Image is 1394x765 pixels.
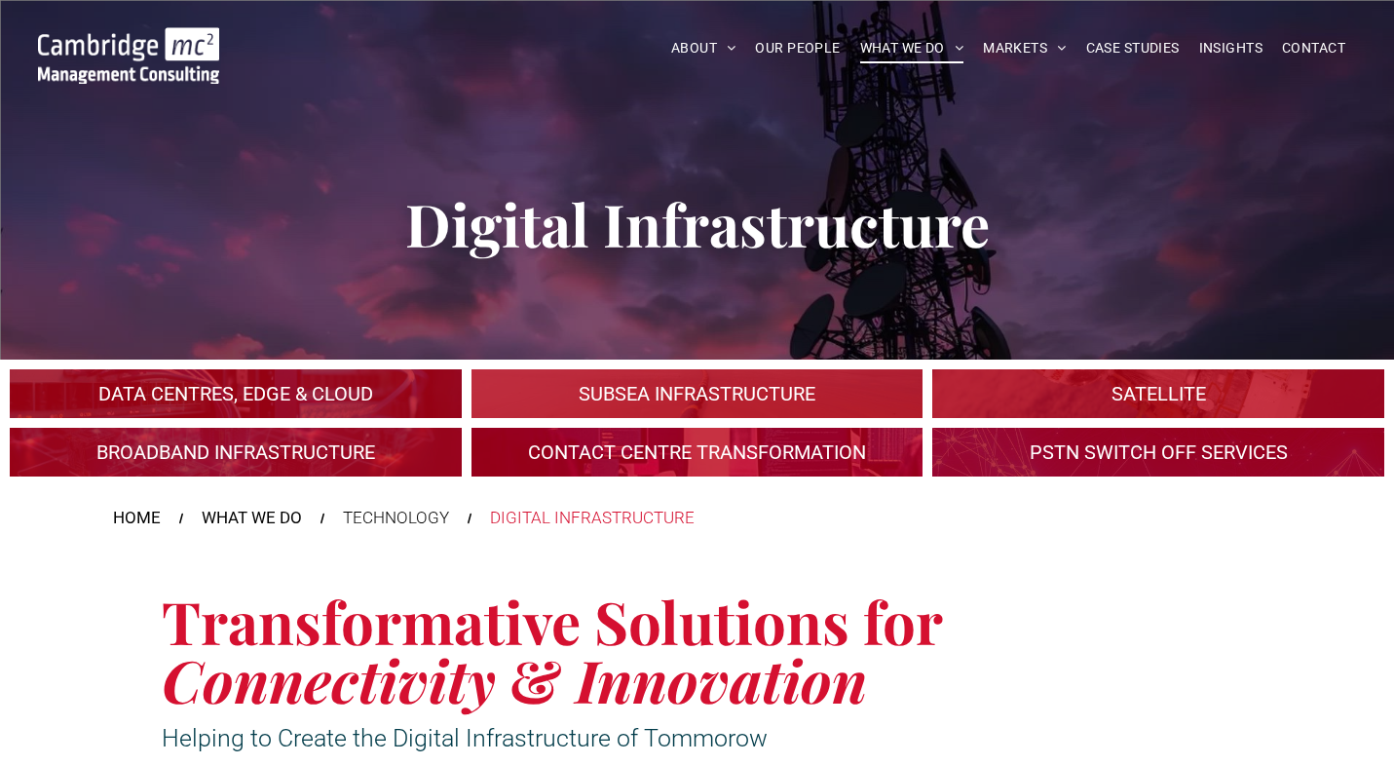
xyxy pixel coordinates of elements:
[10,428,462,477] a: A crowd in silhouette at sunset, on a rise or lookout point
[1076,33,1189,63] a: CASE STUDIES
[162,640,496,718] span: Connectivity
[343,506,449,531] div: TECHNOLOGY
[38,27,219,84] img: Go to Homepage
[471,428,923,477] a: TECHNOLOGY > DIGITAL INFRASTRUCTURE > Contact Centre Transformation & Customer Satisfaction
[932,369,1384,418] a: A large mall with arched glass roof
[1272,33,1355,63] a: CONTACT
[973,33,1075,63] a: MARKETS
[576,640,867,718] span: Innovation
[10,369,462,418] a: An industrial plant
[745,33,849,63] a: OUR PEOPLE
[850,33,974,63] a: WHAT WE DO
[405,184,990,262] span: Digital Infrastructure
[202,506,302,531] a: WHAT WE DO
[38,30,219,51] a: Your Business Transformed | Cambridge Management Consulting
[113,506,1282,531] nav: Breadcrumbs
[932,428,1384,477] a: TECHNOLOGY > DIGITAL INFRASTRUCTURE > PSTN Switch-Off Services | Cambridge MC
[490,506,695,531] div: DIGITAL INFRASTRUCTURE
[471,369,923,418] a: TECHNOLOGY > DIGITAL INFRASTRUCTURE > Subsea Infrastructure | Cambridge MC
[661,33,746,63] a: ABOUT
[162,724,768,752] span: Helping to Create the Digital Infrastructure of Tommorow
[113,506,161,531] a: HOME
[1189,33,1272,63] a: INSIGHTS
[162,582,942,660] span: Transformative Solutions for
[509,640,562,718] span: &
